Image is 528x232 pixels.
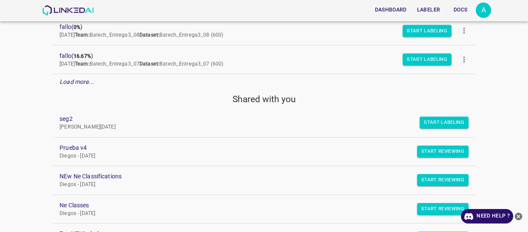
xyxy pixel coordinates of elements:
[412,1,445,19] a: Labeler
[417,146,468,158] button: Start Reviewing
[445,1,476,19] a: Docs
[60,201,455,210] a: Ne Classes
[74,24,80,30] b: 0%
[75,32,90,38] b: Team:
[53,46,475,74] a: fallo(16.67%)[DATE]Team:Batech_Entrega3_07Dataset:Batech_Entrega3_07 (600)
[60,115,455,123] a: seg2
[75,61,90,67] b: Team:
[53,17,475,45] a: fallo(0%)[DATE]Team:Batech_Entrega3_08Dataset:Batech_Entrega3_08 (600)
[403,25,451,37] button: Start Labeling
[403,54,451,66] button: Start Labeling
[454,21,474,40] button: more
[139,61,159,67] b: Dataset:
[454,50,474,69] button: more
[447,3,474,17] button: Docs
[53,93,475,105] h5: Shared with you
[139,32,159,38] b: Dataset:
[461,209,513,223] a: Need Help ?
[417,203,468,215] button: Start Reviewing
[60,52,455,60] span: fallo ( )
[60,181,455,189] p: Diegos - [DATE]
[60,152,455,160] p: Diegos - [DATE]
[60,172,455,181] a: NEw Ne Classifications
[60,210,455,218] p: Diegos - [DATE]
[42,5,94,15] img: LinkedAI
[513,209,524,223] button: close-help
[60,61,223,67] span: [DATE] Batech_Entrega3_07 Batech_Entrega3_07 (600)
[476,3,491,18] div: A
[74,53,91,59] b: 16.67%
[60,143,455,152] a: Prueba v4
[60,123,455,131] p: [PERSON_NAME][DATE]
[417,174,468,186] button: Start Reviewing
[414,3,443,17] button: Labeler
[476,3,491,18] button: Open settings
[420,117,468,129] button: Start Labeling
[60,23,455,32] span: fallo ( )
[53,74,475,90] div: Load more...
[371,3,410,17] button: Dashboard
[60,78,94,85] em: Load more...
[369,1,412,19] a: Dashboard
[60,32,223,38] span: [DATE] Batech_Entrega3_08 Batech_Entrega3_08 (600)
